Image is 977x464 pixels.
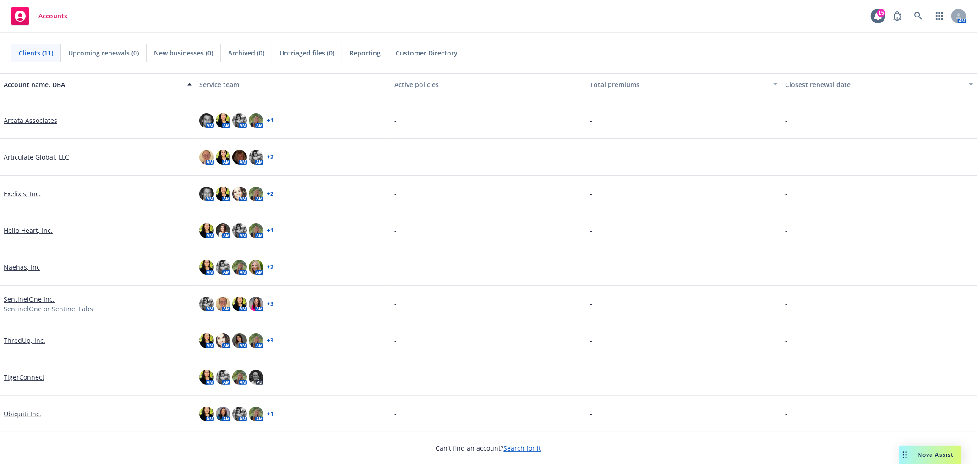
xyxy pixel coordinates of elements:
[590,299,592,309] span: -
[232,370,247,385] img: photo
[196,73,391,95] button: Service team
[4,226,53,235] a: Hello Heart, Inc.
[877,9,885,17] div: 15
[199,407,214,421] img: photo
[394,409,397,419] span: -
[68,48,139,58] span: Upcoming renewals (0)
[267,265,273,270] a: + 2
[216,113,230,128] img: photo
[7,3,71,29] a: Accounts
[228,48,264,58] span: Archived (0)
[899,446,911,464] div: Drag to move
[216,223,230,238] img: photo
[249,370,263,385] img: photo
[154,48,213,58] span: New businesses (0)
[216,407,230,421] img: photo
[504,444,541,453] a: Search for it
[4,409,41,419] a: Ubiquiti Inc.
[216,187,230,201] img: photo
[267,338,273,343] a: + 3
[394,262,397,272] span: -
[249,260,263,275] img: photo
[899,446,961,464] button: Nova Assist
[249,297,263,311] img: photo
[232,113,247,128] img: photo
[586,73,782,95] button: Total premiums
[216,297,230,311] img: photo
[394,372,397,382] span: -
[199,223,214,238] img: photo
[785,299,787,309] span: -
[199,370,214,385] img: photo
[249,333,263,348] img: photo
[394,189,397,199] span: -
[4,372,44,382] a: TigerConnect
[199,187,214,201] img: photo
[590,116,592,125] span: -
[4,304,93,314] span: SentinelOne or Sentinel Labs
[249,223,263,238] img: photo
[785,226,787,235] span: -
[232,260,247,275] img: photo
[4,294,55,304] a: SentinelOne Inc.
[199,113,214,128] img: photo
[19,48,53,58] span: Clients (11)
[590,226,592,235] span: -
[4,116,57,125] a: Arcata Associates
[199,150,214,165] img: photo
[232,297,247,311] img: photo
[391,73,586,95] button: Active policies
[394,152,397,162] span: -
[249,407,263,421] img: photo
[785,262,787,272] span: -
[785,372,787,382] span: -
[781,73,977,95] button: Closest renewal date
[267,301,273,307] a: + 3
[394,226,397,235] span: -
[436,443,541,453] span: Can't find an account?
[394,116,397,125] span: -
[4,262,40,272] a: Naehas, Inc
[38,12,67,20] span: Accounts
[216,150,230,165] img: photo
[590,372,592,382] span: -
[4,152,69,162] a: Articulate Global, LLC
[232,223,247,238] img: photo
[199,260,214,275] img: photo
[4,189,41,199] a: Exelixis, Inc.
[216,333,230,348] img: photo
[590,336,592,345] span: -
[199,333,214,348] img: photo
[4,336,45,345] a: ThredUp, Inc.
[888,7,906,25] a: Report a Bug
[232,407,247,421] img: photo
[785,336,787,345] span: -
[785,116,787,125] span: -
[267,411,273,417] a: + 1
[216,260,230,275] img: photo
[590,152,592,162] span: -
[267,191,273,197] a: + 2
[267,118,273,123] a: + 1
[199,80,388,89] div: Service team
[249,150,263,165] img: photo
[930,7,949,25] a: Switch app
[785,409,787,419] span: -
[232,150,247,165] img: photo
[216,370,230,385] img: photo
[785,152,787,162] span: -
[785,189,787,199] span: -
[4,80,182,89] div: Account name, DBA
[590,80,768,89] div: Total premiums
[279,48,334,58] span: Untriaged files (0)
[590,409,592,419] span: -
[394,80,583,89] div: Active policies
[394,336,397,345] span: -
[249,113,263,128] img: photo
[909,7,928,25] a: Search
[267,228,273,233] a: + 1
[785,80,963,89] div: Closest renewal date
[199,297,214,311] img: photo
[918,451,954,458] span: Nova Assist
[349,48,381,58] span: Reporting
